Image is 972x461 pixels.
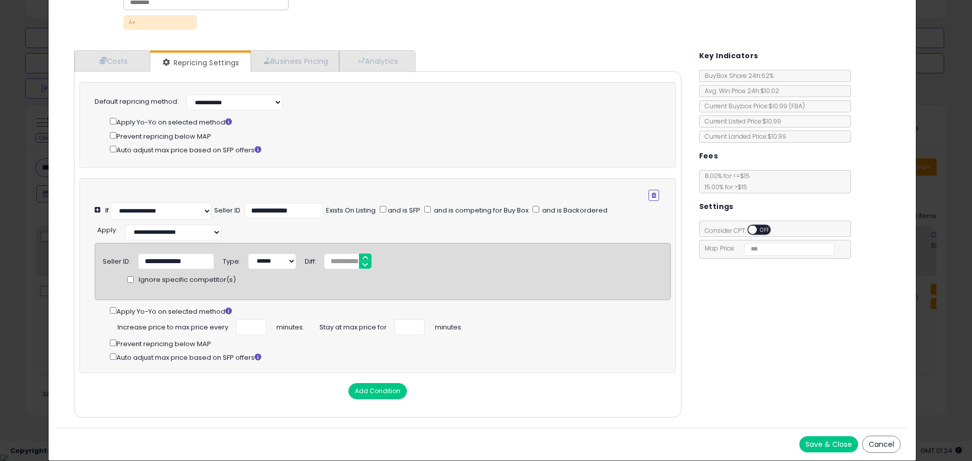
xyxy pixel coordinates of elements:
[652,192,656,198] i: Remove Condition
[700,183,747,191] span: 15.00 % for > $15
[319,319,387,332] span: Stay at max price for
[150,53,250,73] a: Repricing Settings
[74,51,150,71] a: Costs
[110,351,670,363] div: Auto adjust max price based on SFP offers
[139,275,236,285] span: Ignore specific competitor(s)
[103,254,131,267] div: Seller ID:
[124,15,197,30] p: A+
[699,50,758,62] h5: Key Indicators
[699,150,718,162] h5: Fees
[276,319,304,332] span: minutes.
[110,338,670,349] div: Prevent repricing below MAP
[862,436,901,453] button: Cancel
[386,205,420,215] span: and is SFP
[700,117,781,125] span: Current Listed Price: $10.99
[700,71,774,80] span: BuyBox Share 24h: 62%
[700,87,779,95] span: Avg. Win Price 24h: $10.02
[432,205,529,215] span: and is competing for Buy Box
[699,200,734,213] h5: Settings
[97,222,117,235] div: :
[110,130,659,142] div: Prevent repricing below MAP
[251,51,339,71] a: Business Pricing
[700,226,784,235] span: Consider CPT:
[110,305,670,317] div: Apply Yo-Yo on selected method
[326,206,376,216] div: Exists On Listing
[97,225,116,235] span: Apply
[214,206,240,216] div: Seller ID
[339,51,414,71] a: Analytics
[700,172,750,191] span: 8.00 % for <= $15
[348,383,407,399] button: Add Condition
[305,254,316,267] div: Diff:
[700,102,805,110] span: Current Buybox Price:
[768,102,805,110] span: $10.99
[700,244,835,253] span: Map Price:
[110,144,659,155] div: Auto adjust max price based on SFP offers
[541,205,607,215] span: and is Backordered
[757,226,773,234] span: OFF
[435,319,463,332] span: minutes.
[789,102,805,110] span: ( FBA )
[799,436,858,452] button: Save & Close
[700,132,786,141] span: Current Landed Price: $10.99
[95,97,179,107] label: Default repricing method:
[223,254,240,267] div: Type:
[117,319,228,332] span: Increase price to max price every
[110,116,659,128] div: Apply Yo-Yo on selected method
